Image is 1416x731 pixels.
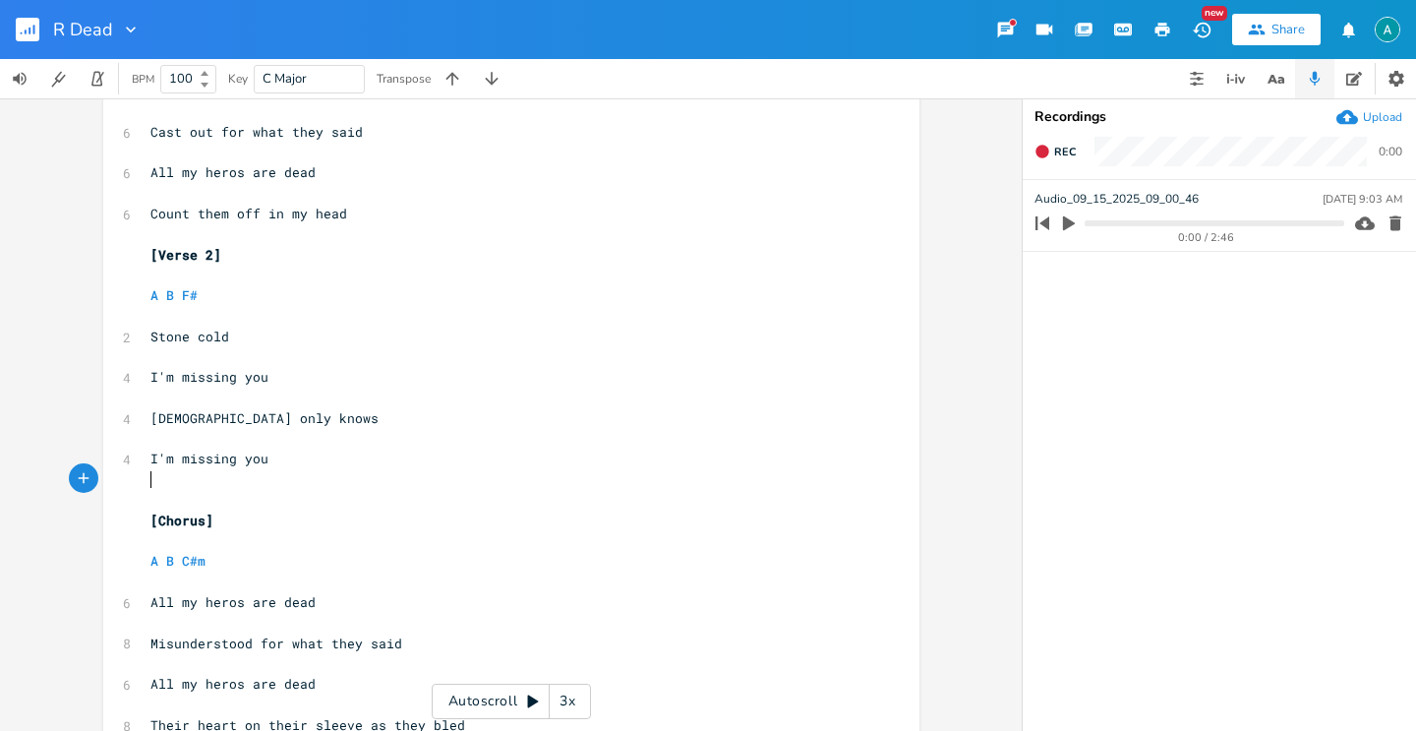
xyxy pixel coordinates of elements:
span: B [166,552,174,570]
button: New [1182,12,1221,47]
span: C#m [182,552,206,570]
button: Rec [1027,136,1084,167]
span: F# [182,286,198,304]
span: All my heros are dead [150,675,316,693]
span: Stone cold [150,328,229,345]
span: A [150,552,158,570]
div: Share [1271,21,1305,38]
button: Share [1232,14,1321,45]
span: I'm missing you [150,450,268,467]
img: Alex [1375,17,1400,42]
span: [Verse 2] [150,246,221,264]
span: [DEMOGRAPHIC_DATA] only knows [150,409,379,427]
span: Rec [1054,145,1076,159]
div: [DATE] 9:03 AM [1323,194,1402,205]
span: B [166,286,174,304]
span: Cast out for what they said [150,123,363,141]
span: Count them off in my head [150,205,347,222]
div: 3x [550,684,585,719]
div: 0:00 [1379,146,1402,157]
div: BPM [132,74,154,85]
span: A [150,286,158,304]
div: Upload [1363,109,1402,125]
span: All my heros are dead [150,593,316,611]
div: Autoscroll [432,684,591,719]
div: 0:00 / 2:46 [1069,232,1344,243]
span: I'm missing you [150,368,268,386]
span: R Dead [53,21,113,38]
span: [Chorus] [150,512,213,529]
button: Upload [1336,106,1402,128]
span: Misunderstood for what they said [150,635,402,652]
div: Transpose [377,73,431,85]
div: New [1202,6,1227,21]
div: Key [228,73,248,85]
span: All my heros are dead [150,163,316,181]
span: C Major [263,70,307,88]
span: Audio_09_15_2025_09_00_46 [1034,190,1199,209]
div: Recordings [1034,110,1404,124]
